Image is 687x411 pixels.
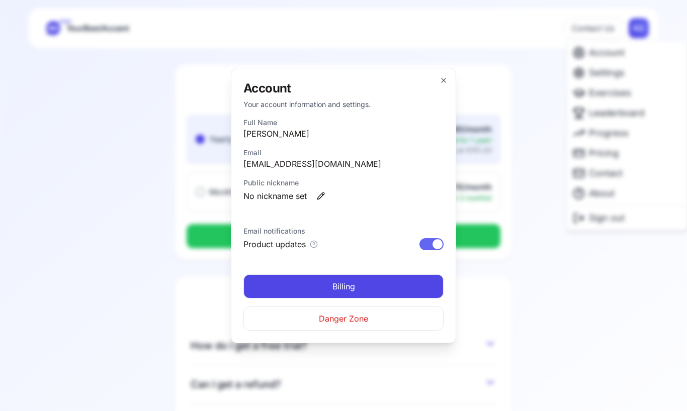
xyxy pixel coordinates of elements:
[243,158,444,170] span: [EMAIL_ADDRESS][DOMAIN_NAME]
[243,178,444,188] span: Public nickname
[243,306,444,331] button: Danger Zone
[243,148,444,158] span: Email
[243,274,444,298] a: Billing
[243,226,444,236] span: Email notifications
[319,313,368,325] span: Danger Zone
[243,99,444,110] p: Your account information and settings.
[332,280,355,292] span: Billing
[243,118,444,128] span: Full Name
[243,128,444,140] span: [PERSON_NAME]
[243,80,444,96] h2: Account
[243,190,307,202] span: No nickname set
[243,238,306,250] span: Product updates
